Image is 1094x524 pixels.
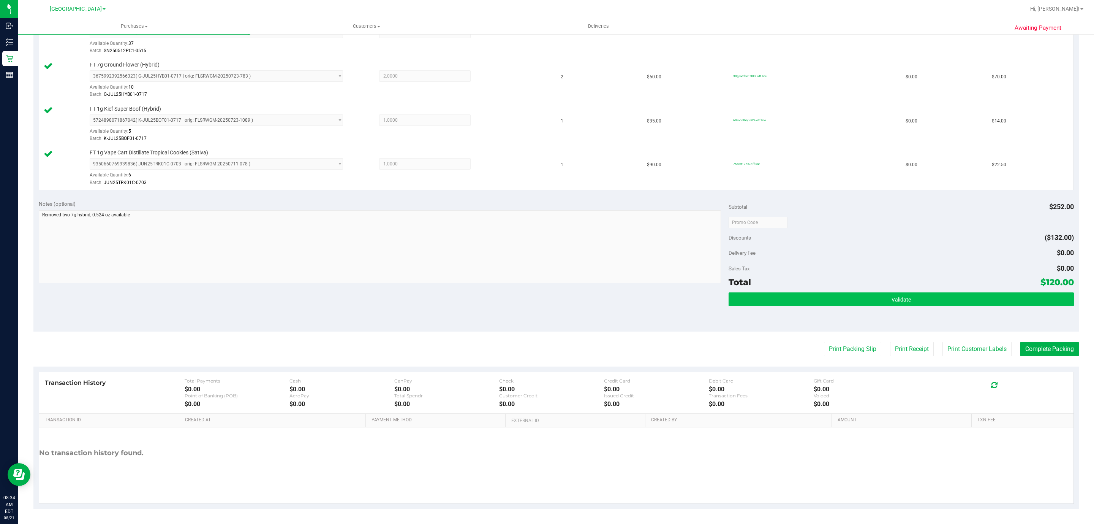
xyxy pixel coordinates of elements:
div: Available Quantity: [90,82,356,97]
div: No transaction history found. [39,427,144,479]
span: 37 [128,41,134,46]
span: FT 1g Vape Cart Distillate Tropical Cookies (Sativa) [90,149,208,156]
span: 2 [561,73,563,81]
button: Print Receipt [890,342,934,356]
inline-svg: Inventory [6,38,13,46]
div: $0.00 [394,400,499,408]
span: [GEOGRAPHIC_DATA] [50,6,102,12]
a: Created At [185,417,362,423]
div: $0.00 [709,386,814,393]
div: Transaction Fees [709,393,814,399]
div: $0.00 [814,400,919,408]
div: Gift Card [814,378,919,384]
span: Customers [251,23,482,30]
div: Available Quantity: [90,170,356,184]
div: Point of Banking (POB) [185,393,289,399]
button: Print Packing Slip [824,342,881,356]
span: FT 7g Ground Flower (Hybrid) [90,61,160,68]
div: Credit Card [604,378,709,384]
span: Awaiting Payment [1015,24,1061,32]
iframe: Resource center [8,463,30,486]
span: $70.00 [992,73,1006,81]
span: Notes (optional) [39,201,76,207]
span: $252.00 [1049,203,1074,211]
span: 1 [561,161,563,168]
span: $90.00 [647,161,661,168]
span: Subtotal [729,204,747,210]
span: $0.00 [1057,264,1074,272]
span: Validate [892,297,911,303]
span: $0.00 [906,73,917,81]
span: 30grndflwr: 30% off line [733,74,767,78]
span: Batch: [90,136,103,141]
span: Discounts [729,231,751,245]
div: $0.00 [289,400,394,408]
div: Issued Credit [604,393,709,399]
button: Validate [729,292,1073,306]
span: Deliveries [578,23,619,30]
div: Total Spendr [394,393,499,399]
span: $22.50 [992,161,1006,168]
span: 5 [128,129,131,134]
span: 1 [561,118,563,125]
span: 75cart: 75% off line [733,162,760,166]
span: Delivery Fee [729,250,756,256]
div: $0.00 [709,400,814,408]
span: Purchases [18,23,250,30]
span: G-JUL25HYB01-0717 [104,92,147,97]
span: $0.00 [906,118,917,125]
button: Print Customer Labels [942,342,1012,356]
div: AeroPay [289,393,394,399]
p: 08/21 [3,515,15,521]
div: Voided [814,393,919,399]
span: ($132.00) [1045,233,1074,241]
span: FT 1g Kief Super Boof (Hybrid) [90,105,161,113]
a: Payment Method [372,417,503,423]
div: $0.00 [604,400,709,408]
a: Deliveries [482,18,715,34]
span: 10 [128,84,134,90]
div: Available Quantity: [90,126,356,141]
a: Created By [651,417,828,423]
span: Batch: [90,48,103,53]
input: Promo Code [729,217,787,228]
div: $0.00 [604,386,709,393]
span: Hi, [PERSON_NAME]! [1030,6,1080,12]
div: Customer Credit [499,393,604,399]
th: External ID [505,414,645,427]
div: $0.00 [499,400,604,408]
div: Available Quantity: [90,38,356,53]
p: 08:34 AM EDT [3,494,15,515]
span: $120.00 [1040,277,1074,287]
span: $14.00 [992,118,1006,125]
span: Total [729,277,751,287]
span: 6 [128,172,131,178]
span: $0.00 [906,161,917,168]
a: Transaction ID [45,417,176,423]
div: $0.00 [185,386,289,393]
div: $0.00 [394,386,499,393]
div: $0.00 [814,386,919,393]
button: Complete Packing [1020,342,1079,356]
span: $35.00 [647,118,661,125]
div: $0.00 [185,400,289,408]
div: Check [499,378,604,384]
span: SN250512PC1-0515 [104,48,146,53]
inline-svg: Retail [6,55,13,62]
span: 60monthly: 60% off line [733,118,766,122]
a: Purchases [18,18,250,34]
a: Txn Fee [977,417,1062,423]
inline-svg: Reports [6,71,13,79]
a: Customers [250,18,482,34]
div: Total Payments [185,378,289,384]
div: Debit Card [709,378,814,384]
span: Batch: [90,92,103,97]
span: K-JUL25BOF01-0717 [104,136,147,141]
span: Sales Tax [729,265,750,272]
a: Amount [838,417,969,423]
span: $0.00 [1057,249,1074,257]
div: CanPay [394,378,499,384]
div: Cash [289,378,394,384]
div: $0.00 [499,386,604,393]
span: JUN25TRK01C-0703 [104,180,147,185]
